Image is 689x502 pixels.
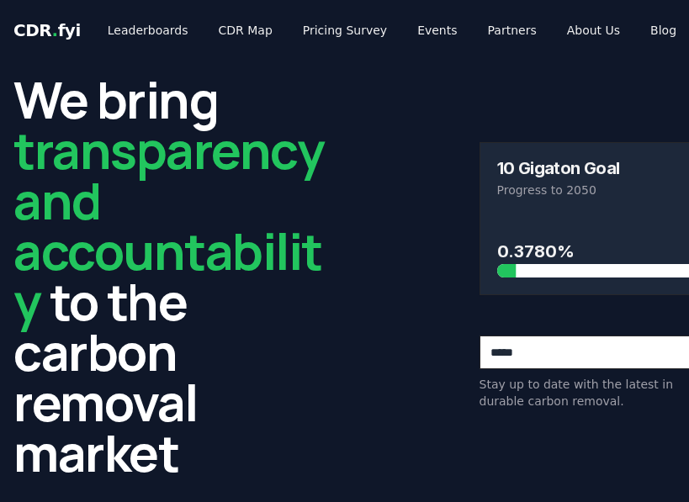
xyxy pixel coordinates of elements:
[404,15,470,45] a: Events
[497,160,620,177] h3: 10 Gigaton Goal
[13,18,81,42] a: CDR.fyi
[554,15,633,45] a: About Us
[474,15,550,45] a: Partners
[13,20,81,40] span: CDR fyi
[13,74,345,478] h2: We bring to the carbon removal market
[52,20,58,40] span: .
[13,115,324,336] span: transparency and accountability
[289,15,400,45] a: Pricing Survey
[94,15,202,45] a: Leaderboards
[205,15,286,45] a: CDR Map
